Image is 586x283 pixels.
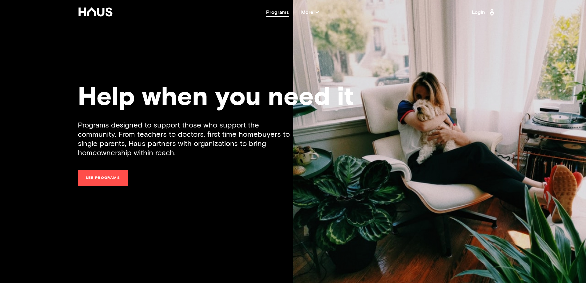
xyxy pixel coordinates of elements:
a: Login [472,7,496,17]
a: Programs [266,10,289,15]
div: Help when you need it [78,85,508,111]
a: See programs [78,170,128,186]
span: More [301,10,319,15]
div: Programs designed to support those who support the community. From teachers to doctors, first tim... [78,121,293,158]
